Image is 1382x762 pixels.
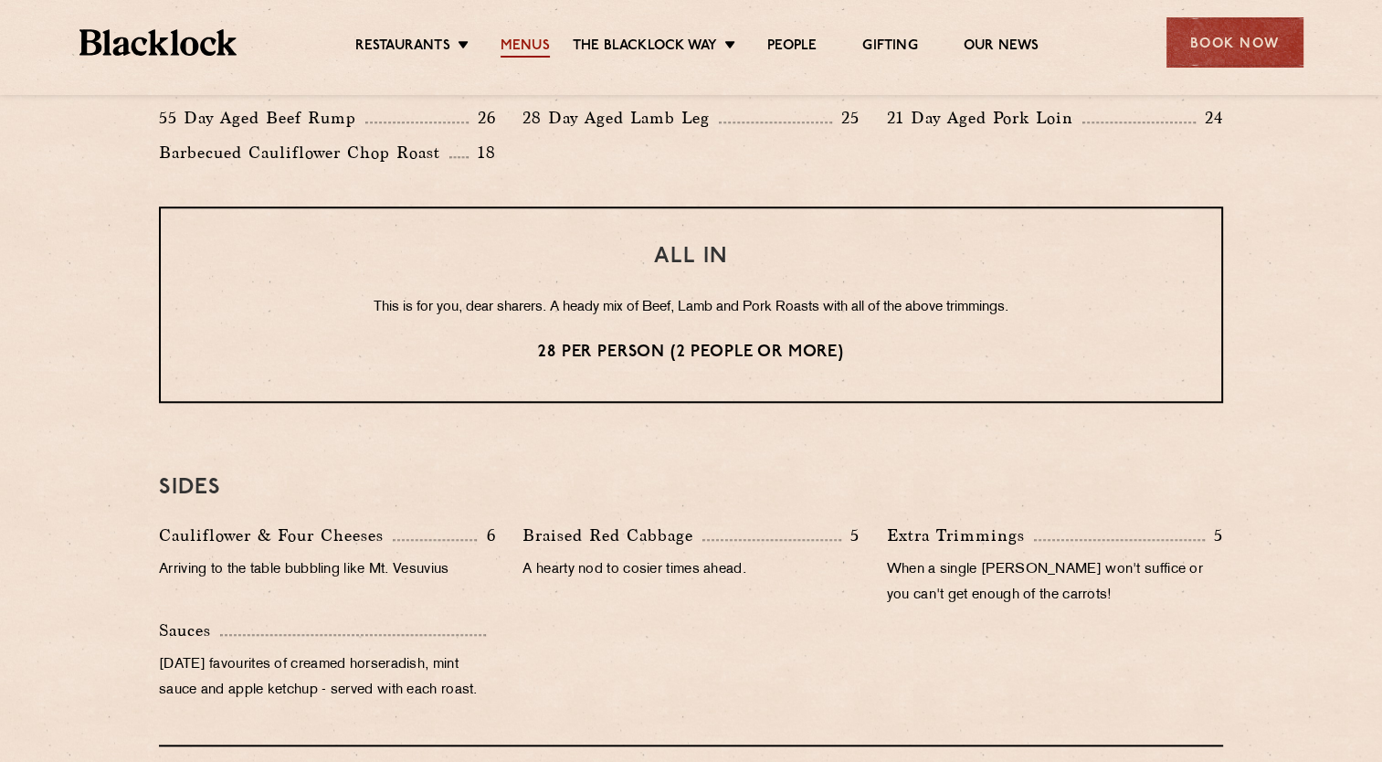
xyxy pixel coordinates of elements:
[477,524,495,547] p: 6
[159,476,1223,500] h3: SIDES
[469,141,496,164] p: 18
[197,296,1185,320] p: This is for you, dear sharers. A heady mix of Beef, Lamb and Pork Roasts with all of the above tr...
[522,523,702,548] p: Braised Red Cabbage
[887,105,1082,131] p: 21 Day Aged Pork Loin
[522,557,859,583] p: A hearty nod to cosier times ahead.
[197,341,1185,365] p: 28 per person (2 people or more)
[159,557,495,583] p: Arriving to the table bubbling like Mt. Vesuvius
[159,140,449,165] p: Barbecued Cauliflower Chop Roast
[469,106,496,130] p: 26
[1166,17,1303,68] div: Book Now
[159,523,393,548] p: Cauliflower & Four Cheeses
[501,37,550,58] a: Menus
[355,37,450,58] a: Restaurants
[522,105,719,131] p: 28 Day Aged Lamb Leg
[1196,106,1223,130] p: 24
[573,37,717,58] a: The Blacklock Way
[159,652,495,704] p: [DATE] favourites of creamed horseradish, mint sauce and apple ketchup - served with each roast.
[832,106,860,130] p: 25
[159,618,220,643] p: Sauces
[79,29,237,56] img: BL_Textured_Logo-footer-cropped.svg
[767,37,817,58] a: People
[159,105,365,131] p: 55 Day Aged Beef Rump
[887,523,1034,548] p: Extra Trimmings
[862,37,917,58] a: Gifting
[841,524,860,547] p: 5
[197,245,1185,269] h3: ALL IN
[887,557,1223,609] p: When a single [PERSON_NAME] won't suffice or you can't get enough of the carrots!
[1205,524,1223,547] p: 5
[964,37,1039,58] a: Our News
